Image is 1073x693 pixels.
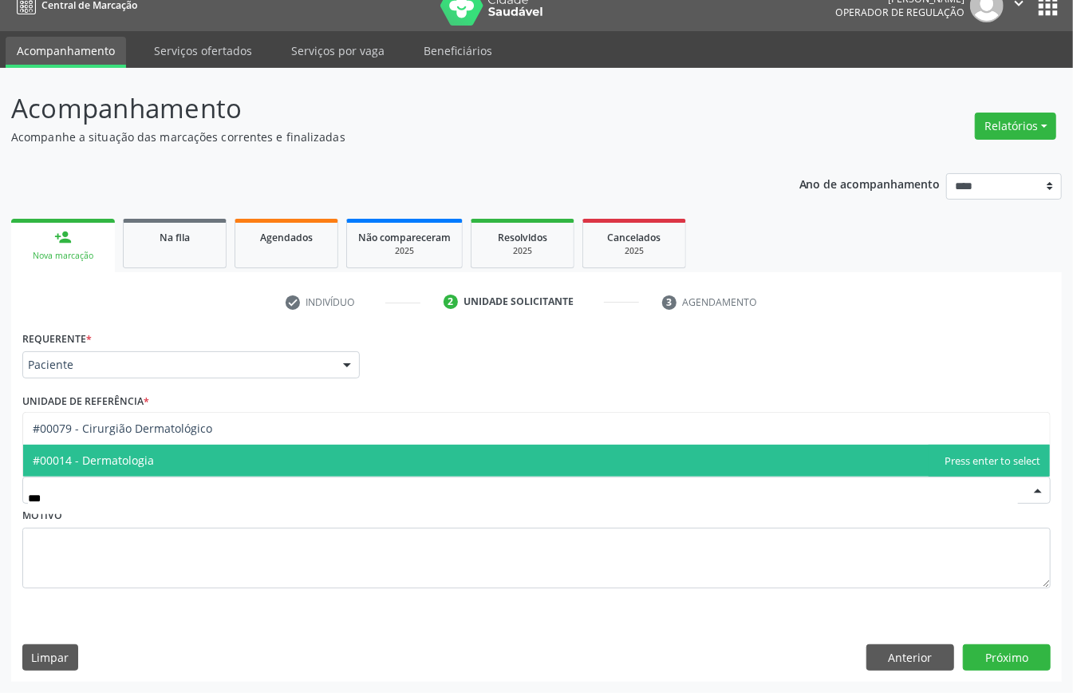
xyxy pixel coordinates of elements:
[28,357,327,373] span: Paciente
[22,644,78,671] button: Limpar
[594,245,674,257] div: 2025
[11,129,747,145] p: Acompanhe a situação das marcações correntes e finalizadas
[358,231,451,244] span: Não compareceram
[444,295,458,309] div: 2
[260,231,313,244] span: Agendados
[33,421,212,436] span: #00079 - Cirurgião Dermatológico
[54,228,72,246] div: person_add
[22,250,104,262] div: Nova marcação
[866,644,954,671] button: Anterior
[358,245,451,257] div: 2025
[483,245,562,257] div: 2025
[608,231,661,244] span: Cancelados
[11,89,747,129] p: Acompanhamento
[22,327,92,351] label: Requerente
[6,37,126,68] a: Acompanhamento
[799,173,941,193] p: Ano de acompanhamento
[143,37,263,65] a: Serviços ofertados
[498,231,547,244] span: Resolvidos
[22,504,62,529] label: Motivo
[22,390,149,414] label: Unidade de referência
[160,231,190,244] span: Na fila
[464,295,574,309] div: Unidade solicitante
[412,37,503,65] a: Beneficiários
[33,453,154,468] span: #00014 - Dermatologia
[835,6,965,19] span: Operador de regulação
[280,37,396,65] a: Serviços por vaga
[975,113,1056,140] button: Relatórios
[963,644,1051,671] button: Próximo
